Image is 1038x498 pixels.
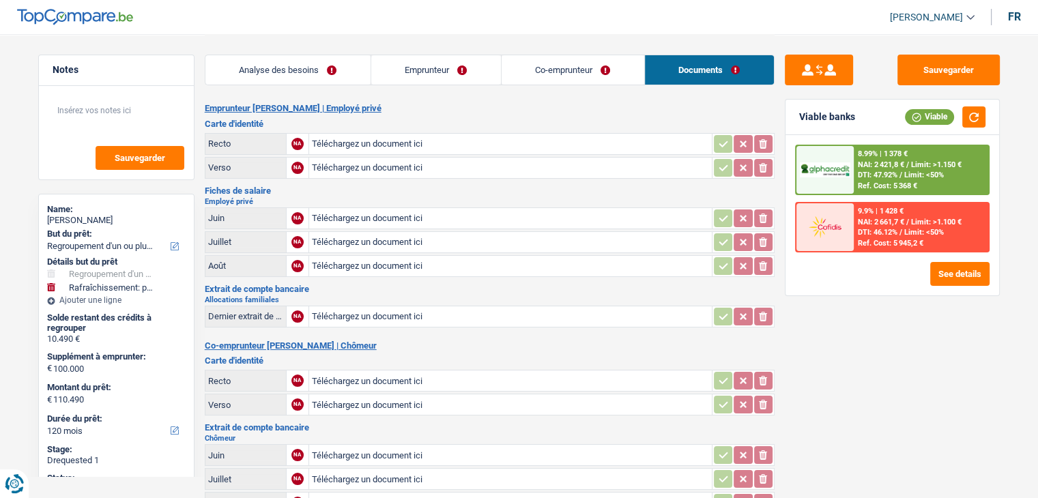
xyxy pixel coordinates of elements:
[47,229,183,239] label: But du prêt:
[208,400,283,410] div: Verso
[858,181,917,190] div: Ref. Cost: 5 368 €
[890,12,963,23] span: [PERSON_NAME]
[208,450,283,460] div: Juin
[47,363,52,374] span: €
[17,9,133,25] img: TopCompare Logo
[858,207,904,216] div: 9.9% | 1 428 €
[858,149,908,158] div: 8.99% | 1 378 €
[47,444,186,455] div: Stage:
[47,351,183,362] label: Supplément à emprunter:
[291,473,304,485] div: NA
[208,311,283,321] div: Dernier extrait de compte pour vos allocations familiales
[799,111,855,123] div: Viable banks
[205,186,775,195] h3: Fiches de salaire
[291,212,304,224] div: NA
[47,394,52,405] span: €
[897,55,1000,85] button: Sauvegarder
[205,356,775,365] h3: Carte d'identité
[800,162,850,178] img: AlphaCredit
[858,171,897,179] span: DTI: 47.92%
[899,228,902,237] span: /
[47,382,183,393] label: Montant du prêt:
[904,171,944,179] span: Limit: <50%
[291,138,304,150] div: NA
[208,162,283,173] div: Verso
[208,213,283,223] div: Juin
[47,215,186,226] div: [PERSON_NAME]
[899,171,902,179] span: /
[96,146,184,170] button: Sauvegarder
[205,296,775,304] h2: Allocations familiales
[205,284,775,293] h3: Extrait de compte bancaire
[291,310,304,323] div: NA
[47,204,186,215] div: Name:
[858,218,904,226] span: NAI: 2 661,7 €
[205,55,371,85] a: Analyse des besoins
[291,260,304,272] div: NA
[47,257,186,267] div: Détails but du prêt
[47,334,186,345] div: 10.490 €
[47,473,186,484] div: Status:
[208,138,283,149] div: Recto
[905,109,954,124] div: Viable
[904,228,944,237] span: Limit: <50%
[47,413,183,424] label: Durée du prêt:
[858,228,897,237] span: DTI: 46.12%
[911,160,962,169] span: Limit: >1.150 €
[205,423,775,432] h3: Extrait de compte bancaire
[208,237,283,247] div: Juillet
[47,455,186,466] div: Drequested 1
[208,376,283,386] div: Recto
[858,160,904,169] span: NAI: 2 421,8 €
[47,295,186,305] div: Ajouter une ligne
[930,262,990,286] button: See details
[205,103,775,114] h2: Emprunteur [PERSON_NAME] | Employé privé
[858,239,923,248] div: Ref. Cost: 5 945,2 €
[911,218,962,226] span: Limit: >1.100 €
[291,449,304,461] div: NA
[879,6,975,29] a: [PERSON_NAME]
[800,214,850,239] img: Cofidis
[115,153,165,162] span: Sauvegarder
[205,340,775,351] h2: Co-emprunteur [PERSON_NAME] | Chômeur
[291,162,304,174] div: NA
[208,474,283,484] div: Juillet
[53,64,180,76] h5: Notes
[371,55,501,85] a: Emprunteur
[205,435,775,442] h2: Chômeur
[291,398,304,411] div: NA
[208,261,283,271] div: Août
[291,375,304,387] div: NA
[502,55,644,85] a: Co-emprunteur
[47,312,186,334] div: Solde restant des crédits à regrouper
[906,160,909,169] span: /
[205,198,775,205] h2: Employé privé
[645,55,774,85] a: Documents
[205,119,775,128] h3: Carte d'identité
[291,236,304,248] div: NA
[906,218,909,226] span: /
[1008,10,1021,23] div: fr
